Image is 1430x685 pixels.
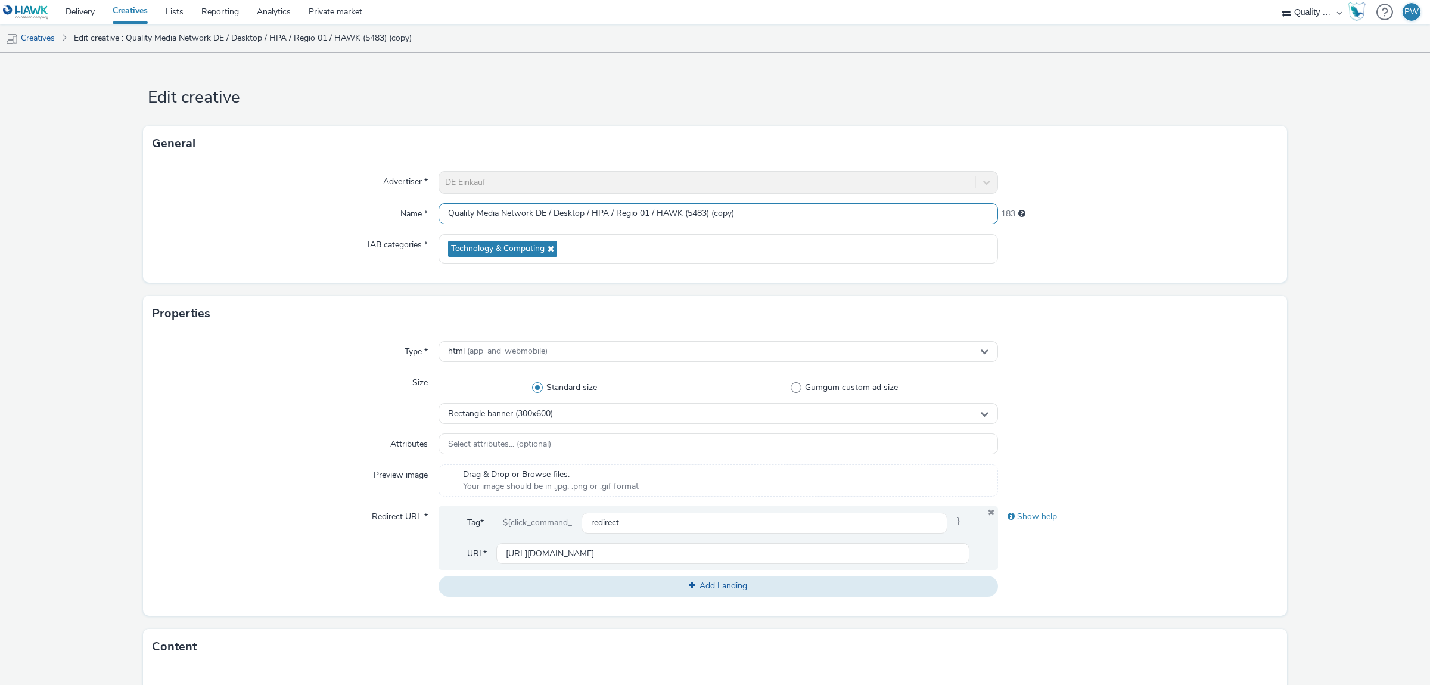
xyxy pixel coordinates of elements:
[1018,208,1025,220] div: Maximum 255 characters
[493,512,582,534] div: ${click_command_
[6,33,18,45] img: mobile
[451,244,545,254] span: Technology & Computing
[496,543,969,564] input: url...
[367,506,433,523] label: Redirect URL *
[463,469,639,481] span: Drag & Drop or Browse files.
[448,346,548,357] span: html
[408,372,433,389] label: Size
[805,382,898,393] span: Gumgum custom ad size
[396,203,433,220] label: Name *
[152,638,197,656] h3: Content
[1348,2,1366,21] img: Hawk Academy
[378,171,433,188] label: Advertiser *
[68,24,418,52] a: Edit creative : Quality Media Network DE / Desktop / HPA / Regio 01 / HAWK (5483) (copy)
[448,409,553,419] span: Rectangle banner (300x600)
[700,580,747,591] span: Add Landing
[363,234,433,251] label: IAB categories *
[152,305,210,323] h3: Properties
[947,512,969,534] span: }
[546,382,597,393] span: Standard size
[3,5,49,20] img: undefined Logo
[1348,2,1370,21] a: Hawk Academy
[143,86,1287,109] h1: Edit creative
[439,203,998,224] input: Name
[152,135,195,153] h3: General
[369,464,433,481] label: Preview image
[1404,3,1419,21] div: PW
[467,345,548,357] span: (app_and_webmobile)
[1001,208,1015,220] span: 183
[448,439,551,450] span: Select attributes... (optional)
[463,481,639,492] span: Your image should be in .jpg, .png or .gif format
[400,341,433,358] label: Type *
[386,433,433,450] label: Attributes
[998,506,1278,528] div: Show help
[439,576,998,596] button: Add Landing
